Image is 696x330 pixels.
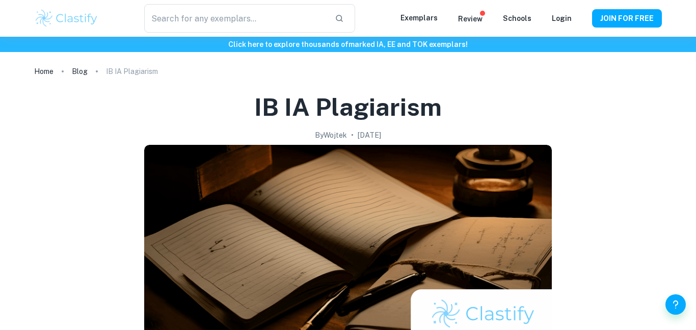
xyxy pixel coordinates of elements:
img: Clastify logo [34,8,99,29]
h2: [DATE] [358,130,381,141]
h2: By Wojtek [315,130,347,141]
a: Home [34,64,53,79]
button: JOIN FOR FREE [592,9,662,28]
h1: IB IA Plagiarism [254,91,442,123]
a: Schools [503,14,531,22]
a: Blog [72,64,88,79]
input: Search for any exemplars... [144,4,327,33]
p: Review [458,13,483,24]
a: Login [552,14,572,22]
p: Exemplars [400,12,438,23]
p: IB IA Plagiarism [106,66,158,77]
button: Help and Feedback [665,294,686,315]
h6: Click here to explore thousands of marked IA, EE and TOK exemplars ! [2,39,694,50]
p: • [351,130,354,141]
